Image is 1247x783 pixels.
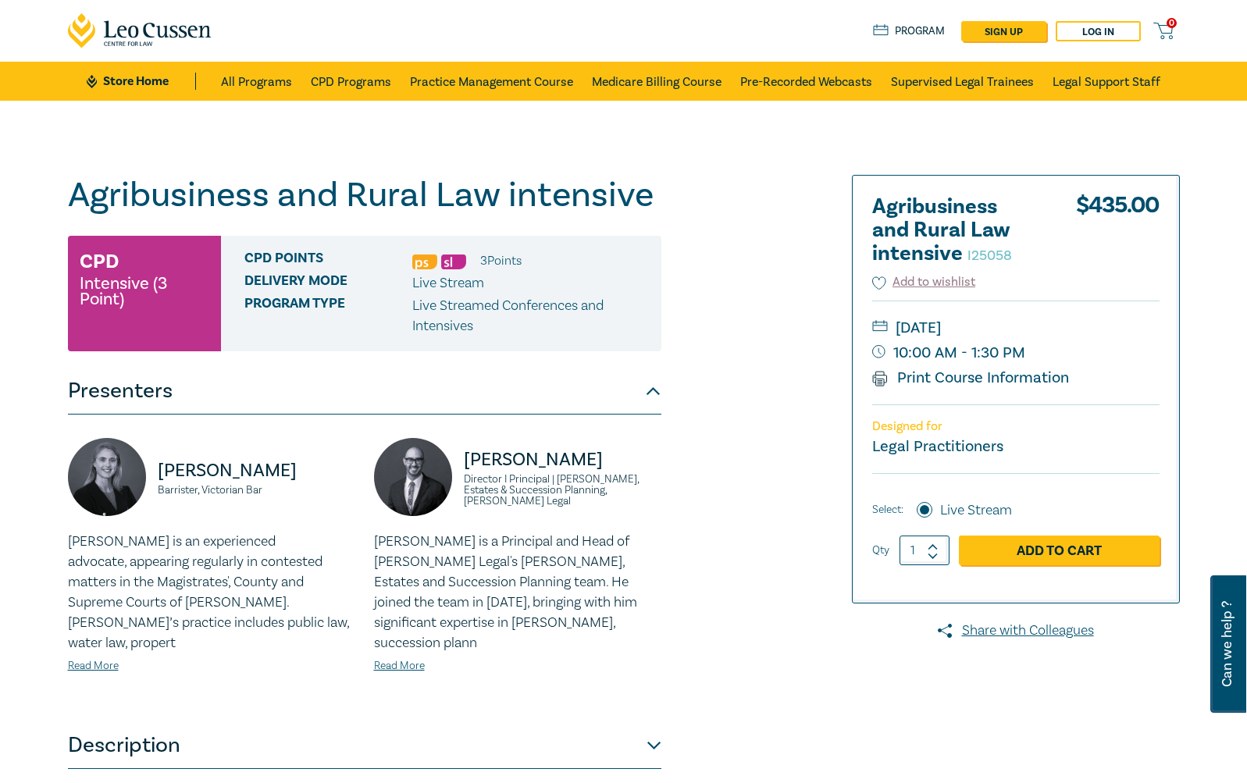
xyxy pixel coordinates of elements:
h2: Agribusiness and Rural Law intensive [872,195,1044,265]
p: Designed for [872,419,1160,434]
h3: CPD [80,247,119,276]
a: Read More [374,659,425,673]
li: 3 Point s [480,251,522,271]
small: [DATE] [872,315,1160,340]
small: Director I Principal | [PERSON_NAME], Estates & Succession Planning, [PERSON_NAME] Legal [464,474,661,507]
span: Select: [872,501,903,518]
p: Live Streamed Conferences and Intensives [412,296,650,336]
label: Qty [872,542,889,559]
a: Medicare Billing Course [592,62,721,101]
img: https://s3.ap-southeast-2.amazonaws.com/leo-cussen-store-production-content/Contacts/Olivia%20Cal... [68,438,146,516]
a: Supervised Legal Trainees [891,62,1034,101]
span: 0 [1167,18,1177,28]
img: Substantive Law [441,254,466,269]
span: CPD Points [244,251,412,271]
span: Program type [244,296,412,336]
a: Pre-Recorded Webcasts [740,62,872,101]
img: Professional Skills [412,254,437,269]
a: CPD Programs [311,62,391,101]
small: Barrister, Victorian Bar [158,485,355,496]
a: All Programs [221,62,292,101]
span: Can we help ? [1220,585,1235,703]
img: https://s3.ap-southeast-2.amazonaws.com/leo-cussen-store-production-content/Contacts/Stefan%20Man... [374,438,452,516]
a: Log in [1056,21,1141,41]
span: Delivery Mode [244,273,412,294]
small: Intensive (3 Point) [80,276,209,307]
a: Print Course Information [872,368,1070,388]
button: Add to wishlist [872,273,976,291]
span: Live Stream [412,274,484,292]
label: Live Stream [940,500,1012,521]
a: Legal Support Staff [1053,62,1160,101]
p: [PERSON_NAME] is an experienced advocate, appearing regularly in contested matters in the Magistr... [68,532,355,653]
a: Program [873,23,946,40]
a: Share with Colleagues [852,621,1180,641]
a: sign up [961,21,1046,41]
small: Legal Practitioners [872,436,1003,457]
a: Practice Management Course [410,62,573,101]
button: Description [68,722,661,769]
div: $ 435.00 [1076,195,1160,273]
p: [PERSON_NAME] [158,458,355,483]
a: Store Home [87,73,195,90]
p: [PERSON_NAME] is a Principal and Head of [PERSON_NAME] Legal's [PERSON_NAME], Estates and Success... [374,532,661,653]
a: Read More [68,659,119,673]
button: Presenters [68,368,661,415]
small: I25058 [967,247,1012,265]
a: Add to Cart [959,536,1160,565]
small: 10:00 AM - 1:30 PM [872,340,1160,365]
h1: Agribusiness and Rural Law intensive [68,175,661,215]
input: 1 [900,536,950,565]
p: [PERSON_NAME] [464,447,661,472]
